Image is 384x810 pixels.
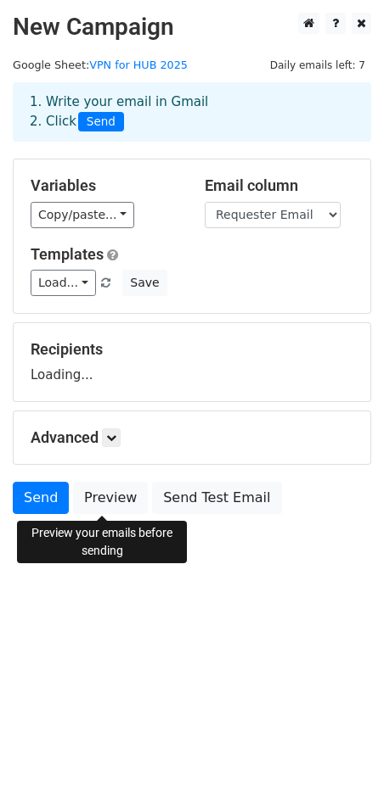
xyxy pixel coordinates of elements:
[31,428,353,447] h5: Advanced
[205,176,353,195] h5: Email column
[264,56,371,75] span: Daily emails left: 7
[31,202,134,228] a: Copy/paste...
[31,270,96,296] a: Load...
[264,59,371,71] a: Daily emails left: 7
[122,270,167,296] button: Save
[31,176,179,195] h5: Variables
[17,92,367,131] div: 1. Write your email in Gmail 2. Click
[13,59,188,71] small: Google Sheet:
[73,482,148,514] a: Preview
[31,245,104,263] a: Templates
[13,482,69,514] a: Send
[17,521,187,563] div: Preview your emails before sending
[31,340,353,359] h5: Recipients
[89,59,188,71] a: VPN for HUB 2025
[13,13,371,42] h2: New Campaign
[31,340,353,384] div: Loading...
[78,112,124,132] span: Send
[152,482,281,514] a: Send Test Email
